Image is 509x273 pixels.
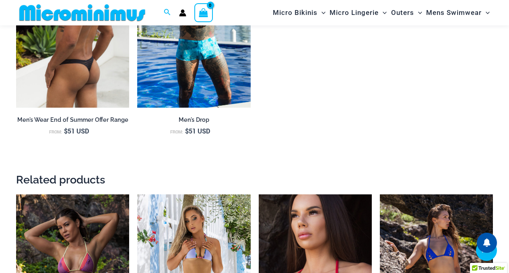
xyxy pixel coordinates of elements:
a: Search icon link [164,8,171,18]
span: $ [185,127,189,135]
h2: Men’s Wear End of Summer Offer Range [16,116,129,124]
a: Mens SwimwearMenu ToggleMenu Toggle [424,2,492,23]
a: OutersMenu ToggleMenu Toggle [389,2,424,23]
a: Micro BikinisMenu ToggleMenu Toggle [271,2,328,23]
h2: Men’s Drop [137,116,250,124]
a: Micro LingerieMenu ToggleMenu Toggle [328,2,389,23]
span: Mens Swimwear [426,2,482,23]
nav: Site Navigation [270,1,493,24]
span: Outers [391,2,414,23]
span: Micro Lingerie [330,2,379,23]
bdi: 51 USD [64,127,89,135]
bdi: 51 USD [185,127,210,135]
span: Micro Bikinis [273,2,317,23]
span: Menu Toggle [379,2,387,23]
h2: Related products [16,173,493,187]
a: View Shopping Cart, empty [194,3,213,22]
span: Menu Toggle [414,2,422,23]
span: Menu Toggle [482,2,490,23]
span: Menu Toggle [317,2,326,23]
span: From: [170,129,183,135]
a: Men’s Drop [137,116,250,127]
a: Men’s Wear End of Summer Offer Range [16,116,129,127]
span: From: [49,129,62,135]
img: MM SHOP LOGO FLAT [16,4,148,22]
span: $ [64,127,68,135]
a: Account icon link [179,9,186,17]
